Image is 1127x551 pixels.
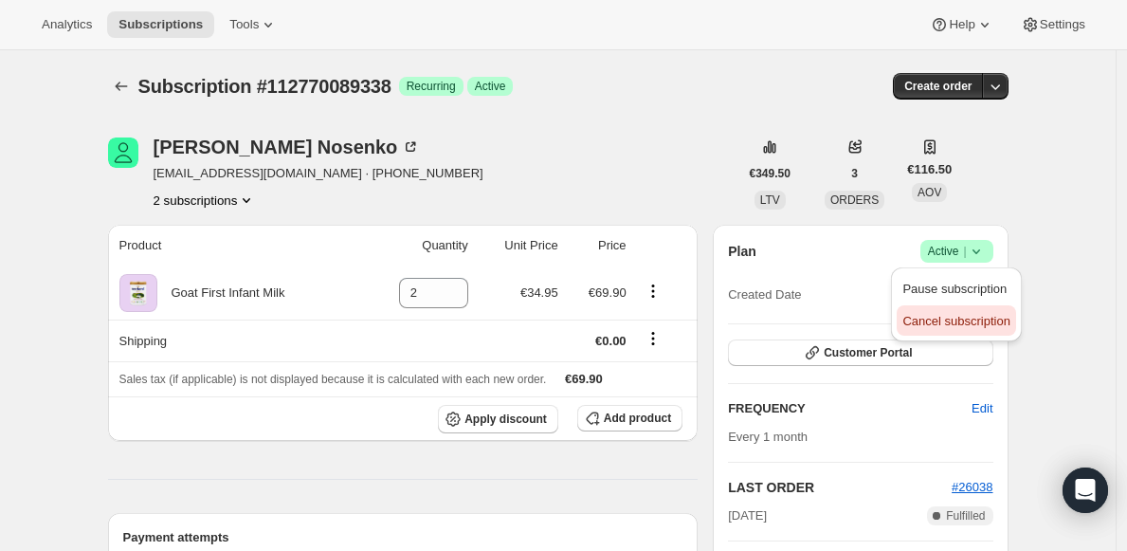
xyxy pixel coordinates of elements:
[464,412,547,427] span: Apply discount
[118,17,203,32] span: Subscriptions
[902,314,1009,328] span: Cancel subscription
[107,11,214,38] button: Subscriptions
[893,73,983,100] button: Create order
[604,411,671,426] span: Add product
[907,160,952,179] span: €116.50
[897,305,1015,336] button: Cancel subscription
[904,79,972,94] span: Create order
[154,138,421,156] div: [PERSON_NAME] Nosenko
[30,11,103,38] button: Analytics
[123,528,683,547] h2: Payment attempts
[564,225,632,266] th: Price
[728,340,992,366] button: Customer Portal
[728,399,972,418] h2: FREQUENCY
[830,193,879,207] span: ORDERS
[960,394,1004,424] button: Edit
[565,372,603,386] span: €69.90
[949,17,974,32] span: Help
[474,225,564,266] th: Unit Price
[229,17,259,32] span: Tools
[928,242,986,261] span: Active
[851,166,858,181] span: 3
[42,17,92,32] span: Analytics
[475,79,506,94] span: Active
[952,478,992,497] button: #26038
[407,79,456,94] span: Recurring
[157,284,285,303] div: Goat First Infant Milk
[897,273,1015,303] button: Pause subscription
[438,405,558,433] button: Apply discount
[589,285,627,300] span: €69.90
[218,11,289,38] button: Tools
[902,282,1007,296] span: Pause subscription
[108,225,362,266] th: Product
[577,405,682,432] button: Add product
[728,430,808,444] span: Every 1 month
[840,160,869,187] button: 3
[946,508,985,523] span: Fulfilled
[362,225,474,266] th: Quantity
[520,285,558,300] span: €34.95
[728,478,952,497] h2: LAST ORDER
[728,285,801,304] span: Created Date
[750,166,791,181] span: €349.50
[108,138,138,168] span: Vladimir Nosenko
[138,76,391,97] span: Subscription #112770089338
[1009,11,1097,38] button: Settings
[119,274,157,312] img: product img
[824,345,912,360] span: Customer Portal
[595,334,627,348] span: €0.00
[154,191,257,210] button: Product actions
[728,242,756,261] h2: Plan
[972,399,992,418] span: Edit
[760,193,780,207] span: LTV
[728,506,767,525] span: [DATE]
[918,186,941,199] span: AOV
[952,480,992,494] a: #26038
[638,328,668,349] button: Shipping actions
[119,373,547,386] span: Sales tax (if applicable) is not displayed because it is calculated with each new order.
[1063,468,1108,513] div: Open Intercom Messenger
[638,281,668,302] button: Product actions
[154,164,483,183] span: [EMAIL_ADDRESS][DOMAIN_NAME] · [PHONE_NUMBER]
[918,11,1005,38] button: Help
[963,244,966,259] span: |
[108,73,135,100] button: Subscriptions
[738,160,802,187] button: €349.50
[1040,17,1085,32] span: Settings
[108,320,362,361] th: Shipping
